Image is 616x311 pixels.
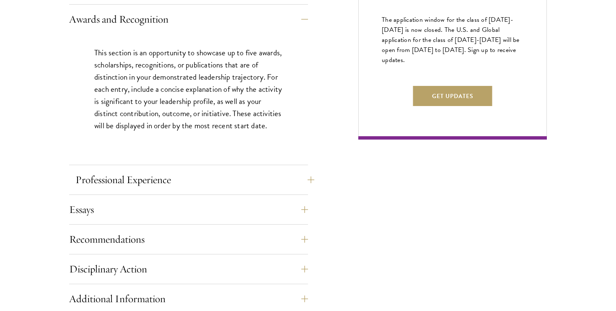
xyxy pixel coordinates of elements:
button: Essays [69,200,308,220]
button: Disciplinary Action [69,259,308,279]
button: Awards and Recognition [69,9,308,29]
button: Get Updates [413,86,492,106]
button: Professional Experience [75,170,314,190]
span: The application window for the class of [DATE]-[DATE] is now closed. The U.S. and Global applicat... [382,15,520,65]
p: This section is an opportunity to showcase up to five awards, scholarships, recognitions, or publ... [94,47,283,132]
button: Recommendations [69,229,308,249]
button: Additional Information [69,289,308,309]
